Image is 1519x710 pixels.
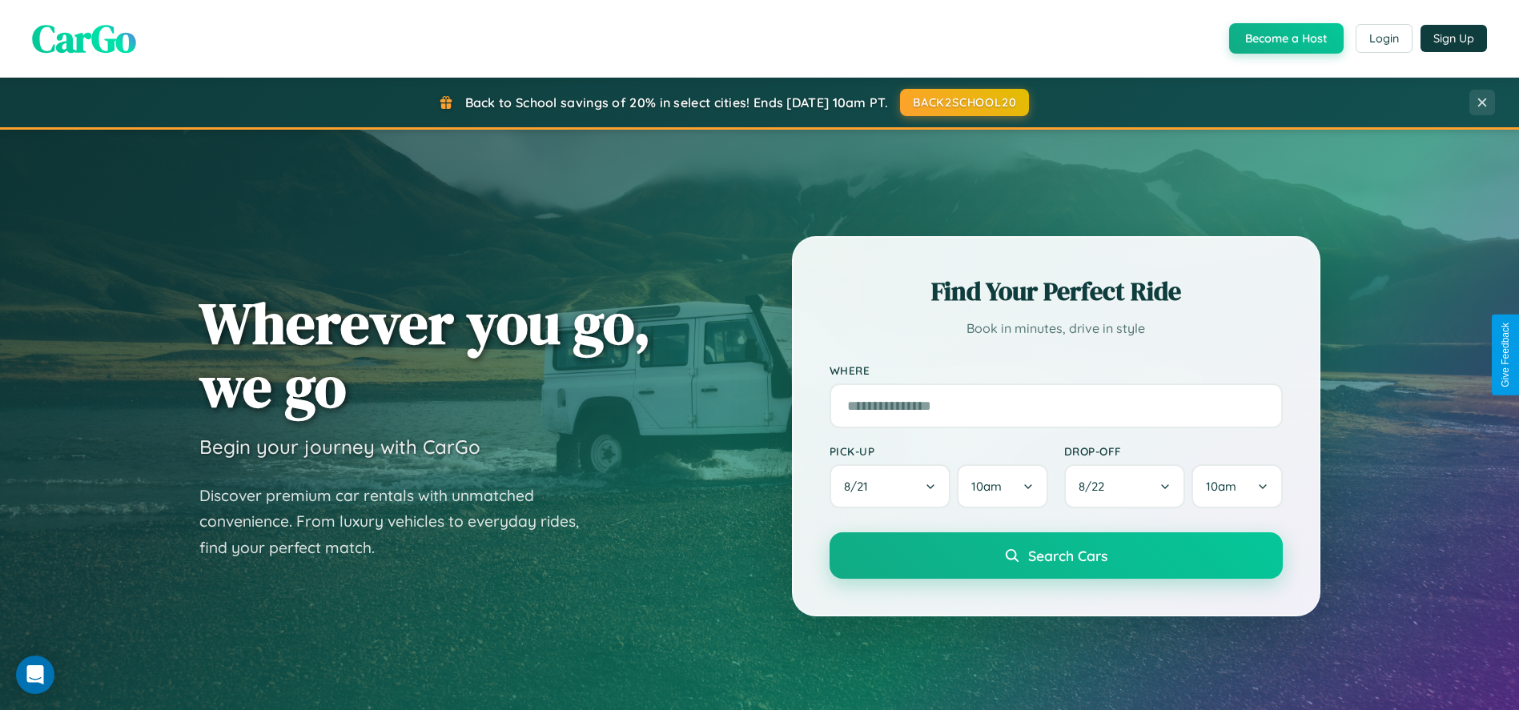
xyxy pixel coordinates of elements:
[1079,479,1112,494] span: 8 / 22
[1500,323,1511,387] div: Give Feedback
[16,656,54,694] div: Open Intercom Messenger
[465,94,888,110] span: Back to School savings of 20% in select cities! Ends [DATE] 10am PT.
[971,479,1002,494] span: 10am
[1064,464,1186,508] button: 8/22
[1421,25,1487,52] button: Sign Up
[957,464,1047,508] button: 10am
[1028,547,1107,564] span: Search Cars
[1064,444,1283,458] label: Drop-off
[900,89,1029,116] button: BACK2SCHOOL20
[830,532,1283,579] button: Search Cars
[199,483,600,561] p: Discover premium car rentals with unmatched convenience. From luxury vehicles to everyday rides, ...
[830,274,1283,309] h2: Find Your Perfect Ride
[844,479,876,494] span: 8 / 21
[1206,479,1236,494] span: 10am
[830,363,1283,377] label: Where
[830,317,1283,340] p: Book in minutes, drive in style
[199,291,651,418] h1: Wherever you go, we go
[32,12,136,65] span: CarGo
[1356,24,1413,53] button: Login
[830,444,1048,458] label: Pick-up
[830,464,951,508] button: 8/21
[1191,464,1282,508] button: 10am
[199,435,480,459] h3: Begin your journey with CarGo
[1229,23,1344,54] button: Become a Host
